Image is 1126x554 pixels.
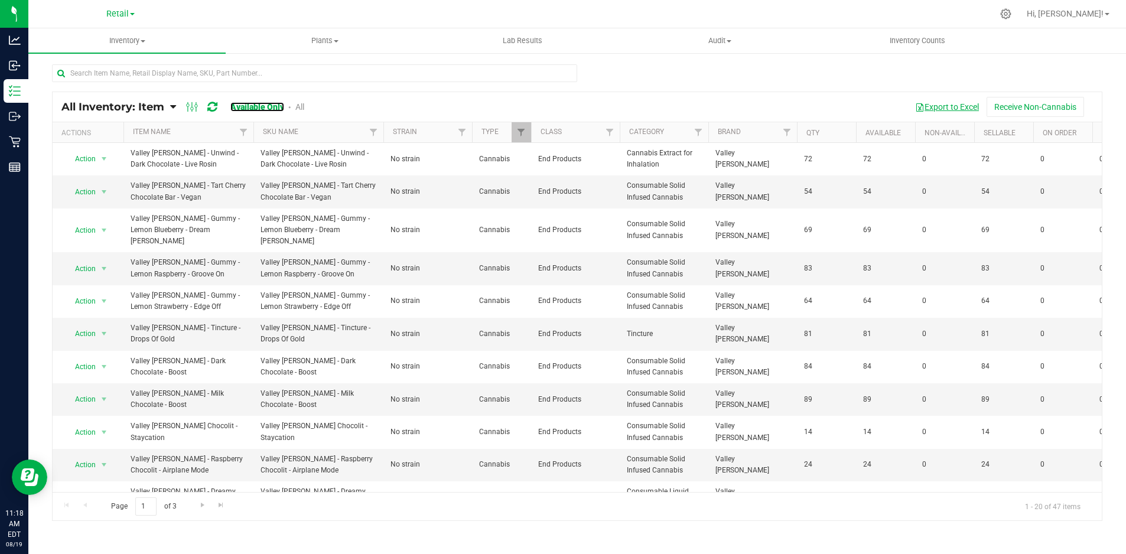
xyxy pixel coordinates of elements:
[998,8,1013,19] div: Manage settings
[715,180,790,203] span: Valley [PERSON_NAME]
[981,295,1026,307] span: 64
[479,361,524,372] span: Cannabis
[9,110,21,122] inline-svg: Outbound
[627,486,701,509] span: Consumable Liquid Infused Cannabis
[718,128,741,136] a: Brand
[64,293,96,309] span: Action
[819,28,1016,53] a: Inventory Counts
[64,260,96,277] span: Action
[64,391,96,408] span: Action
[213,497,230,513] a: Go to the last page
[863,224,908,236] span: 69
[627,257,701,279] span: Consumable Solid Infused Cannabis
[512,122,531,142] a: Filter
[479,394,524,405] span: Cannabis
[538,328,613,340] span: End Products
[479,426,524,438] span: Cannabis
[97,489,112,506] span: select
[226,28,423,53] a: Plants
[538,361,613,372] span: End Products
[863,361,908,372] span: 84
[9,34,21,46] inline-svg: Analytics
[538,154,613,165] span: End Products
[715,454,790,476] span: Valley [PERSON_NAME]
[922,361,967,372] span: 0
[390,361,465,372] span: No strain
[12,460,47,495] iframe: Resource center
[261,388,376,410] span: Valley [PERSON_NAME] - Milk Chocolate - Boost
[64,325,96,342] span: Action
[261,421,376,443] span: Valley [PERSON_NAME] Chocolit - Staycation
[9,85,21,97] inline-svg: Inventory
[804,459,849,470] span: 24
[97,424,112,441] span: select
[804,328,849,340] span: 81
[261,180,376,203] span: Valley [PERSON_NAME] - Tart Cherry Chocolate Bar - Vegan
[479,224,524,236] span: Cannabis
[804,295,849,307] span: 64
[538,394,613,405] span: End Products
[261,148,376,170] span: Valley [PERSON_NAME] - Unwind - Dark Chocolate - Live Rosin
[97,260,112,277] span: select
[863,263,908,274] span: 83
[487,35,558,46] span: Lab Results
[981,186,1026,197] span: 54
[987,97,1084,117] button: Receive Non-Cannabis
[922,328,967,340] span: 0
[806,129,819,137] a: Qty
[64,457,96,473] span: Action
[627,148,701,170] span: Cannabis Extract for Inhalation
[621,35,818,46] span: Audit
[538,263,613,274] span: End Products
[627,328,701,340] span: Tincture
[538,224,613,236] span: End Products
[64,184,96,200] span: Action
[981,394,1026,405] span: 89
[64,489,96,506] span: Action
[97,222,112,239] span: select
[131,388,246,410] span: Valley [PERSON_NAME] - Milk Chocolate - Boost
[1027,9,1104,18] span: Hi, [PERSON_NAME]!
[1043,129,1076,137] a: On Order
[390,186,465,197] span: No strain
[424,28,621,53] a: Lab Results
[28,35,226,46] span: Inventory
[981,328,1026,340] span: 81
[627,421,701,443] span: Consumable Solid Infused Cannabis
[984,129,1016,137] a: Sellable
[863,295,908,307] span: 64
[261,322,376,345] span: Valley [PERSON_NAME] - Tincture - Drops Of Gold
[261,257,376,279] span: Valley [PERSON_NAME] - Gummy - Lemon Raspberry - Groove On
[538,459,613,470] span: End Products
[981,224,1026,236] span: 69
[922,394,967,405] span: 0
[135,497,157,516] input: 1
[804,186,849,197] span: 54
[922,224,967,236] span: 0
[804,426,849,438] span: 14
[981,154,1026,165] span: 72
[804,154,849,165] span: 72
[777,122,797,142] a: Filter
[230,102,284,112] a: Available Only
[5,508,23,540] p: 11:18 AM EDT
[64,222,96,239] span: Action
[295,102,304,112] a: All
[393,128,417,136] a: Strain
[64,151,96,167] span: Action
[863,459,908,470] span: 24
[715,257,790,279] span: Valley [PERSON_NAME]
[479,263,524,274] span: Cannabis
[390,426,465,438] span: No strain
[479,328,524,340] span: Cannabis
[390,328,465,340] span: No strain
[689,122,708,142] a: Filter
[64,424,96,441] span: Action
[627,454,701,476] span: Consumable Solid Infused Cannabis
[261,213,376,247] span: Valley [PERSON_NAME] - Gummy - Lemon Blueberry - Dream [PERSON_NAME]
[194,497,211,513] a: Go to the next page
[390,295,465,307] span: No strain
[1016,497,1090,515] span: 1 - 20 of 47 items
[538,295,613,307] span: End Products
[131,356,246,378] span: Valley [PERSON_NAME] - Dark Chocolate - Boost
